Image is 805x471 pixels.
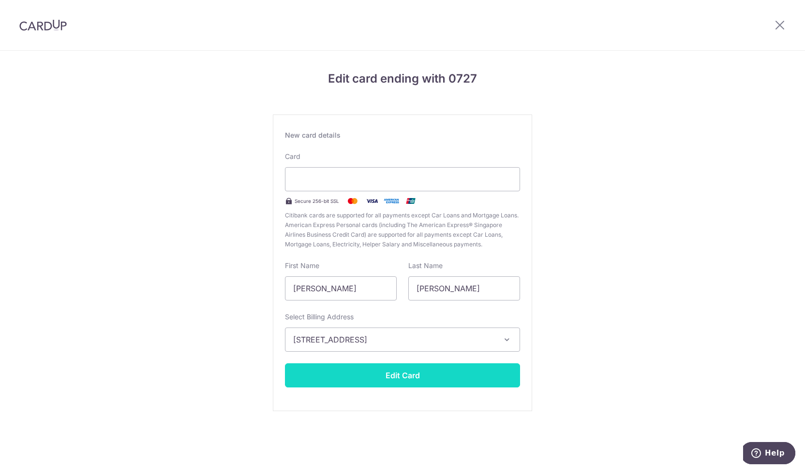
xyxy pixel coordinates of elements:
[408,276,520,300] input: Cardholder Last Name
[285,261,319,271] label: First Name
[293,173,512,185] iframe: Secure card payment input frame
[22,7,42,15] span: Help
[408,261,443,271] label: Last Name
[285,152,300,161] label: Card
[343,195,362,207] img: Mastercard
[362,195,382,207] img: Visa
[293,334,494,345] span: [STREET_ADDRESS]
[285,312,354,322] label: Select Billing Address
[285,130,520,140] div: New card details
[273,70,532,87] h4: Edit card ending with 0727
[285,211,520,249] span: Citibank cards are supported for all payments except Car Loans and Mortgage Loans. American Expre...
[285,276,397,300] input: Cardholder First Name
[295,197,339,205] span: Secure 256-bit SSL
[19,19,67,31] img: CardUp
[401,195,420,207] img: .alt.unionpay
[382,195,401,207] img: .alt.amex
[285,363,520,387] button: Edit Card
[743,442,795,466] iframe: Opens a widget where you can find more information
[285,328,520,352] button: [STREET_ADDRESS]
